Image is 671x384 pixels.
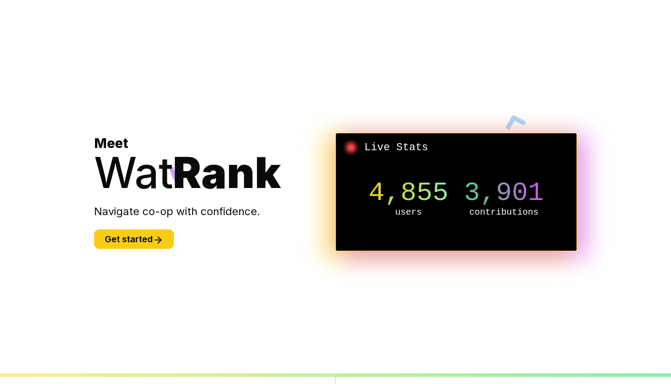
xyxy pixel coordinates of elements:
[94,147,173,198] span: Wat
[94,135,335,194] h1: Meet
[94,229,174,249] button: Get started
[173,147,281,198] span: Rank
[94,204,335,219] p: Navigate co-op with confidence.
[343,140,569,155] h2: Live Stats
[456,180,552,206] p: 3,901
[94,235,174,244] a: Get started
[456,206,552,219] p: contributions
[361,206,456,219] p: users
[361,180,456,206] p: 4,855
